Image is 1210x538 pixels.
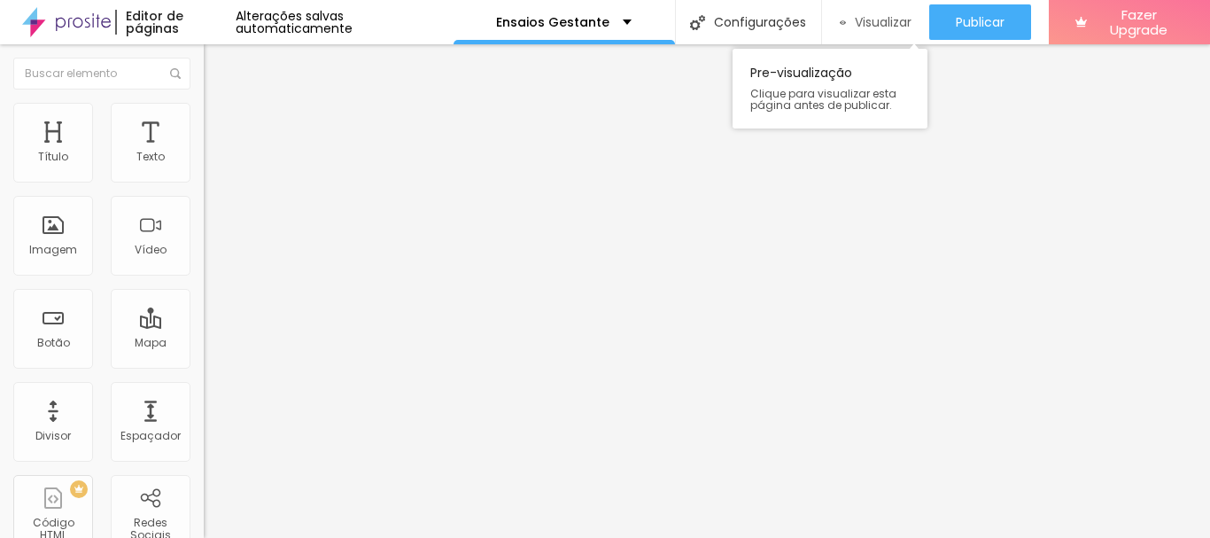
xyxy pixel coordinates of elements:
[135,337,167,349] div: Mapa
[13,58,190,90] input: Buscar elemento
[35,430,71,442] div: Divisor
[136,151,165,163] div: Texto
[236,10,454,35] div: Alterações salvas automaticamente
[120,430,181,442] div: Espaçador
[115,10,235,35] div: Editor de páginas
[135,244,167,256] div: Vídeo
[38,151,68,163] div: Título
[822,4,930,40] button: Visualizar
[733,49,927,129] div: Pre-visualização
[929,4,1031,40] button: Publicar
[855,15,911,29] span: Visualizar
[956,15,1004,29] span: Publicar
[690,15,705,30] img: Icone
[204,44,1210,538] iframe: Editor
[840,15,847,30] img: view-1.svg
[1094,7,1183,38] span: Fazer Upgrade
[750,88,910,111] span: Clique para visualizar esta página antes de publicar.
[170,68,181,79] img: Icone
[29,244,77,256] div: Imagem
[37,337,70,349] div: Botão
[496,16,609,28] p: Ensaios Gestante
